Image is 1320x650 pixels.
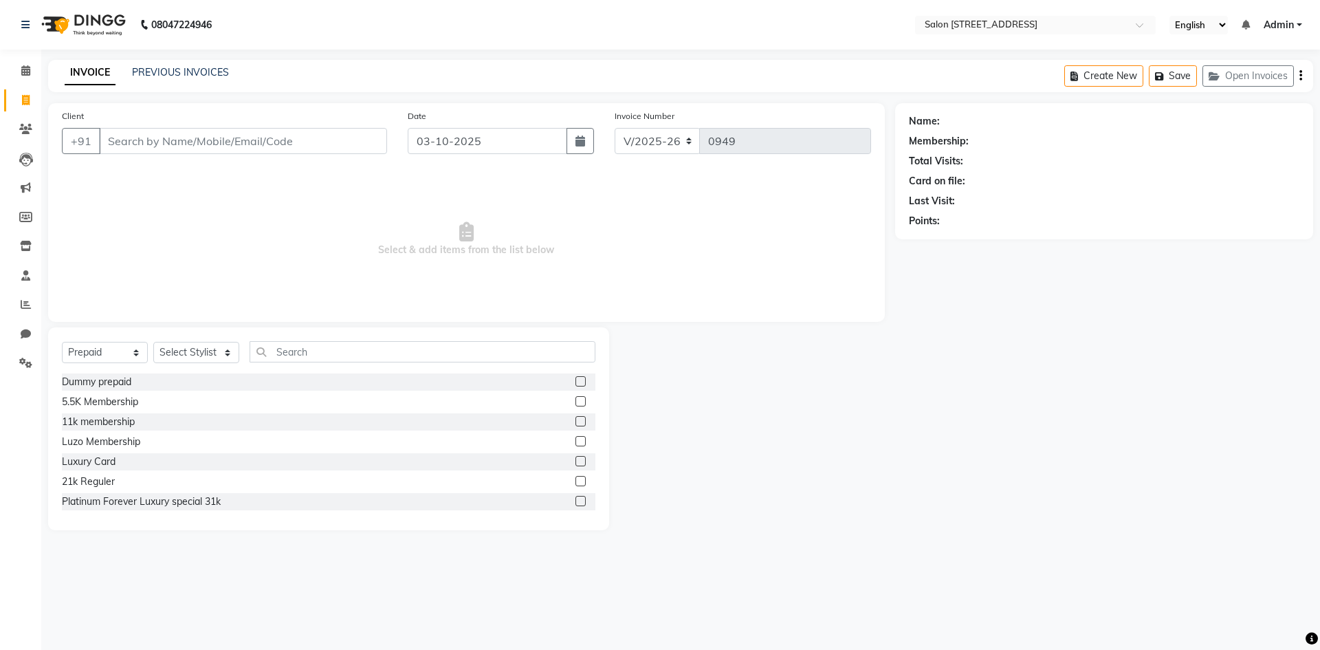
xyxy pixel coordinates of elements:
label: Date [408,110,426,122]
button: +91 [62,128,100,154]
input: Search by Name/Mobile/Email/Code [99,128,387,154]
div: 11k membership [62,415,135,429]
button: Create New [1064,65,1143,87]
div: Total Visits: [909,154,963,169]
span: Admin [1264,18,1294,32]
a: PREVIOUS INVOICES [132,66,229,78]
label: Invoice Number [615,110,674,122]
label: Client [62,110,84,122]
b: 08047224946 [151,6,212,44]
div: Last Visit: [909,194,955,208]
input: Search [250,341,595,362]
button: Open Invoices [1202,65,1294,87]
div: Card on file: [909,174,965,188]
img: logo [35,6,129,44]
a: INVOICE [65,61,115,85]
div: Luzo Membership [62,435,140,449]
div: Membership: [909,134,969,149]
div: Name: [909,114,940,129]
div: 5.5K Membership [62,395,138,409]
span: Select & add items from the list below [62,171,871,308]
div: Points: [909,214,940,228]
div: 21k Reguler [62,475,115,489]
div: Luxury Card [62,455,115,469]
button: Save [1149,65,1197,87]
div: Platinum Forever Luxury special 31k [62,495,221,509]
div: Dummy prepaid [62,375,131,389]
